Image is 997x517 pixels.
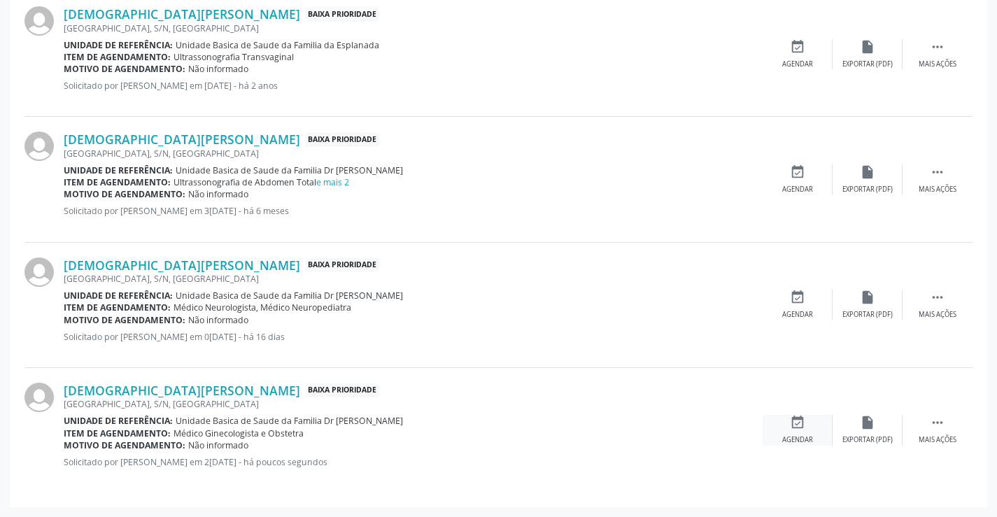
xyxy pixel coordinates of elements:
div: [GEOGRAPHIC_DATA], S/N, [GEOGRAPHIC_DATA] [64,398,763,410]
i: event_available [790,415,805,430]
span: Baixa Prioridade [305,7,379,22]
span: Unidade Basica de Saude da Familia Dr [PERSON_NAME] [176,415,403,427]
img: img [24,132,54,161]
b: Item de agendamento: [64,176,171,188]
b: Unidade de referência: [64,39,173,51]
span: Médico Ginecologista e Obstetra [174,427,304,439]
span: Ultrassonografia Transvaginal [174,51,294,63]
a: [DEMOGRAPHIC_DATA][PERSON_NAME] [64,257,300,273]
b: Item de agendamento: [64,427,171,439]
p: Solicitado por [PERSON_NAME] em 2[DATE] - há poucos segundos [64,456,763,468]
b: Item de agendamento: [64,51,171,63]
div: Agendar [782,185,813,194]
div: Agendar [782,59,813,69]
span: Não informado [188,439,248,451]
a: e mais 2 [316,176,349,188]
span: Unidade Basica de Saude da Familia Dr [PERSON_NAME] [176,164,403,176]
b: Motivo de agendamento: [64,439,185,451]
i:  [930,164,945,180]
div: [GEOGRAPHIC_DATA], S/N, [GEOGRAPHIC_DATA] [64,273,763,285]
div: Mais ações [919,435,956,445]
a: [DEMOGRAPHIC_DATA][PERSON_NAME] [64,132,300,147]
i: insert_drive_file [860,39,875,55]
p: Solicitado por [PERSON_NAME] em [DATE] - há 2 anos [64,80,763,92]
i:  [930,39,945,55]
div: Exportar (PDF) [842,185,893,194]
i: insert_drive_file [860,290,875,305]
div: Exportar (PDF) [842,59,893,69]
a: [DEMOGRAPHIC_DATA][PERSON_NAME] [64,6,300,22]
p: Solicitado por [PERSON_NAME] em 3[DATE] - há 6 meses [64,205,763,217]
i: event_available [790,39,805,55]
div: Mais ações [919,185,956,194]
span: Médico Neurologista, Médico Neuropediatra [174,302,351,313]
b: Motivo de agendamento: [64,314,185,326]
span: Não informado [188,314,248,326]
div: [GEOGRAPHIC_DATA], S/N, [GEOGRAPHIC_DATA] [64,148,763,160]
div: Agendar [782,435,813,445]
i: event_available [790,164,805,180]
b: Item de agendamento: [64,302,171,313]
i: insert_drive_file [860,415,875,430]
a: [DEMOGRAPHIC_DATA][PERSON_NAME] [64,383,300,398]
span: Baixa Prioridade [305,132,379,147]
div: Exportar (PDF) [842,310,893,320]
img: img [24,6,54,36]
b: Motivo de agendamento: [64,188,185,200]
span: Unidade Basica de Saude da Familia da Esplanada [176,39,379,51]
b: Unidade de referência: [64,290,173,302]
b: Unidade de referência: [64,415,173,427]
img: img [24,383,54,412]
div: Mais ações [919,59,956,69]
p: Solicitado por [PERSON_NAME] em 0[DATE] - há 16 dias [64,331,763,343]
div: Mais ações [919,310,956,320]
div: [GEOGRAPHIC_DATA], S/N, [GEOGRAPHIC_DATA] [64,22,763,34]
span: Unidade Basica de Saude da Familia Dr [PERSON_NAME] [176,290,403,302]
i:  [930,290,945,305]
span: Ultrassonografia de Abdomen Total [174,176,349,188]
i: insert_drive_file [860,164,875,180]
i:  [930,415,945,430]
span: Baixa Prioridade [305,383,379,398]
span: Baixa Prioridade [305,258,379,273]
div: Agendar [782,310,813,320]
b: Unidade de referência: [64,164,173,176]
b: Motivo de agendamento: [64,63,185,75]
div: Exportar (PDF) [842,435,893,445]
span: Não informado [188,63,248,75]
span: Não informado [188,188,248,200]
img: img [24,257,54,287]
i: event_available [790,290,805,305]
